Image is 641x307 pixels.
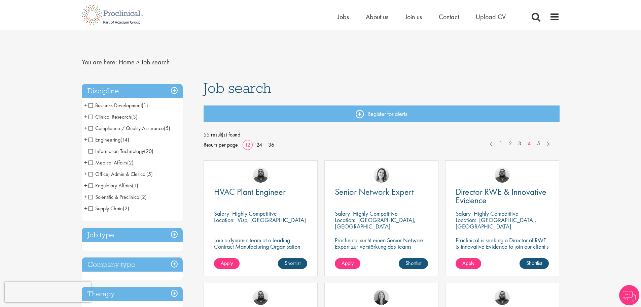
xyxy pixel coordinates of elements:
span: + [84,192,87,202]
a: Register for alerts [204,105,560,122]
a: 3 [515,140,525,148]
span: Regulatory Affairs [88,182,138,189]
img: Ashley Bennett [253,167,268,183]
a: HVAC Plant Engineer [214,188,307,196]
span: (2) [140,193,147,201]
span: Compliance / Quality Assurance [88,125,170,132]
a: 5 [534,140,543,148]
span: (5) [146,171,153,178]
p: [GEOGRAPHIC_DATA], [GEOGRAPHIC_DATA] [335,216,416,230]
span: Business Development [88,102,148,109]
span: (2) [123,205,129,212]
img: Ashley Bennett [495,290,510,305]
a: 24 [254,141,264,148]
span: (2) [127,159,134,166]
div: Company type [82,257,183,272]
span: Clinical Research [88,113,131,120]
span: Results per page [204,140,238,150]
a: Apply [456,258,481,269]
span: Regulatory Affairs [88,182,132,189]
iframe: reCAPTCHA [5,282,91,302]
span: (5) [164,125,170,132]
span: Apply [342,259,354,267]
span: Salary [214,210,229,217]
span: Location: [214,216,235,224]
a: Upload CV [476,12,506,21]
span: Apply [462,259,474,267]
span: Medical Affairs [88,159,134,166]
span: Senior Network Expert [335,186,414,197]
p: Highly Competitive [353,210,398,217]
img: Nur Ergiydiren [374,167,389,183]
span: (20) [144,148,153,155]
img: Ashley Bennett [495,167,510,183]
span: + [84,134,87,145]
a: Senior Network Expert [335,188,428,196]
span: > [136,58,140,66]
h3: Therapy [82,287,183,301]
h3: Discipline [82,84,183,98]
span: HVAC Plant Engineer [214,186,286,197]
p: Visp, [GEOGRAPHIC_DATA] [238,216,306,224]
a: Director RWE & Innovative Evidence [456,188,549,205]
a: Apply [335,258,360,269]
p: Proclinical is seeking a Director of RWE & Innovative Evidence to join our client's team in [GEOG... [456,237,549,256]
span: Office, Admin & Clerical [88,171,153,178]
span: Salary [456,210,471,217]
a: Apply [214,258,240,269]
span: Apply [221,259,233,267]
span: Office, Admin & Clerical [88,171,146,178]
span: + [84,180,87,190]
span: + [84,203,87,213]
span: Location: [335,216,355,224]
span: Job search [204,79,271,97]
p: [GEOGRAPHIC_DATA], [GEOGRAPHIC_DATA] [456,216,536,230]
span: Location: [456,216,476,224]
span: Scientific & Preclinical [88,193,147,201]
span: + [84,112,87,122]
span: Clinical Research [88,113,138,120]
span: + [84,169,87,179]
span: (3) [131,113,138,120]
p: Proclinical sucht einen Senior Network Expert zur Verstärkung des Teams unseres Kunden in [GEOGRA... [335,237,428,263]
span: You are here: [82,58,117,66]
span: Information Technology [88,148,144,155]
img: Mia Kellerman [374,290,389,305]
span: + [84,123,87,133]
a: 1 [496,140,506,148]
span: + [84,100,87,110]
span: (14) [120,136,129,143]
a: Ashley Bennett [253,290,268,305]
span: Compliance / Quality Assurance [88,125,164,132]
span: Medical Affairs [88,159,127,166]
span: (1) [142,102,148,109]
span: (1) [132,182,138,189]
span: Supply Chain [88,205,129,212]
span: Job search [141,58,170,66]
span: Join us [405,12,422,21]
span: + [84,157,87,167]
a: 36 [266,141,277,148]
a: Contact [439,12,459,21]
h3: Job type [82,228,183,242]
a: 4 [524,140,534,148]
a: Jobs [337,12,349,21]
span: Business Development [88,102,142,109]
a: About us [366,12,388,21]
a: breadcrumb link [119,58,135,66]
span: Engineering [88,136,129,143]
a: 12 [243,141,253,148]
a: Shortlist [278,258,307,269]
